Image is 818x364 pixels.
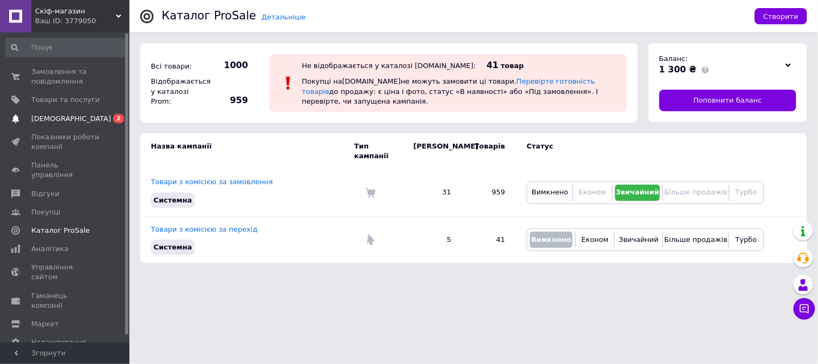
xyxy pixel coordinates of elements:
[154,196,192,204] span: Системна
[31,226,90,235] span: Каталог ProSale
[302,77,598,105] span: Покупці на [DOMAIN_NAME] не можуть замовити ці товари. до продажу: є ціна і фото, статус «В наявн...
[462,133,516,169] td: Товарів
[280,75,297,91] img: :exclamation:
[617,232,660,248] button: Звичайний
[666,185,726,201] button: Більше продажів
[462,216,516,263] td: 41
[576,185,609,201] button: Економ
[664,188,727,196] span: Більше продажів
[31,338,86,347] span: Налаштування
[403,216,462,263] td: 5
[462,169,516,216] td: 959
[151,225,258,233] a: Товари з комісією за перехід
[403,169,462,216] td: 31
[501,62,524,70] span: товар
[735,188,757,196] span: Турбо
[302,62,476,70] div: Не відображається у каталозі [DOMAIN_NAME]:
[35,16,129,26] div: Ваш ID: 3779050
[162,10,256,22] div: Каталог ProSale
[659,64,697,75] span: 1 300 ₴
[732,232,761,248] button: Турбо
[31,160,100,180] span: Панель управління
[487,60,499,70] span: 41
[31,189,59,199] span: Відгуки
[693,96,762,105] span: Поповнити баланс
[31,67,100,86] span: Замовлення та повідомлення
[354,133,403,169] td: Тип кампанії
[666,232,726,248] button: Більше продажів
[582,235,609,244] span: Економ
[154,243,192,251] span: Системна
[732,185,761,201] button: Турбо
[5,38,127,57] input: Пошук
[148,59,208,74] div: Всі товари:
[365,234,376,245] img: Комісія за перехід
[659,55,688,63] span: Баланс:
[140,133,354,169] td: Назва кампанії
[31,244,68,254] span: Аналітика
[148,74,208,109] div: Відображається у каталозі Prom:
[31,95,100,105] span: Товари та послуги
[262,13,306,21] a: Детальніше
[31,262,100,282] span: Управління сайтом
[615,185,661,201] button: Звичайний
[530,232,573,248] button: Вимкнено
[210,95,248,106] span: 959
[659,90,796,111] a: Поповнити баланс
[31,132,100,152] span: Показники роботи компанії
[579,232,611,248] button: Економ
[31,114,111,124] span: [DEMOGRAPHIC_DATA]
[210,59,248,71] span: 1000
[664,235,727,244] span: Більше продажів
[530,185,570,201] button: Вимкнено
[403,133,462,169] td: [PERSON_NAME]
[616,188,659,196] span: Звичайний
[31,291,100,311] span: Гаманець компанії
[532,188,568,196] span: Вимкнено
[31,207,60,217] span: Покупці
[516,133,764,169] td: Статус
[794,298,815,320] button: Чат з покупцем
[113,114,124,123] span: 2
[35,6,116,16] span: Скіф-магазин
[755,8,807,24] button: Створити
[735,235,757,244] span: Турбо
[619,235,659,244] span: Звичайний
[302,77,595,95] a: Перевірте готовність товарів
[151,178,273,186] a: Товари з комісією за замовлення
[365,187,376,198] img: Комісія за замовлення
[579,188,606,196] span: Економ
[531,235,571,244] span: Вимкнено
[31,319,59,329] span: Маркет
[764,12,799,21] span: Створити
